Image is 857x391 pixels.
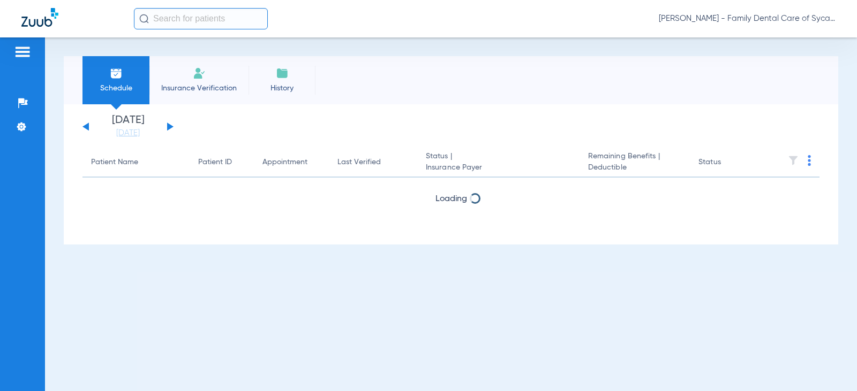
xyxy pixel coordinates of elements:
img: History [276,67,289,80]
div: Patient ID [198,157,232,168]
th: Status [690,148,762,178]
span: History [257,83,307,94]
li: [DATE] [96,115,160,139]
span: Insurance Verification [157,83,240,94]
img: Manual Insurance Verification [193,67,206,80]
th: Remaining Benefits | [580,148,690,178]
span: Insurance Payer [426,162,571,173]
span: Loading [435,195,467,203]
div: Patient Name [91,157,138,168]
a: [DATE] [96,128,160,139]
img: Zuub Logo [21,8,58,27]
span: Schedule [91,83,141,94]
img: group-dot-blue.svg [808,155,811,166]
img: Schedule [110,67,123,80]
div: Appointment [262,157,307,168]
img: hamburger-icon [14,45,31,58]
div: Last Verified [337,157,381,168]
img: filter.svg [788,155,799,166]
div: Patient Name [91,157,181,168]
div: Appointment [262,157,320,168]
span: Deductible [588,162,681,173]
input: Search for patients [134,8,268,29]
div: Last Verified [337,157,409,168]
div: Patient ID [198,157,245,168]
span: [PERSON_NAME] - Family Dental Care of Sycamore [659,13,836,24]
img: Search Icon [139,14,149,24]
th: Status | [417,148,580,178]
